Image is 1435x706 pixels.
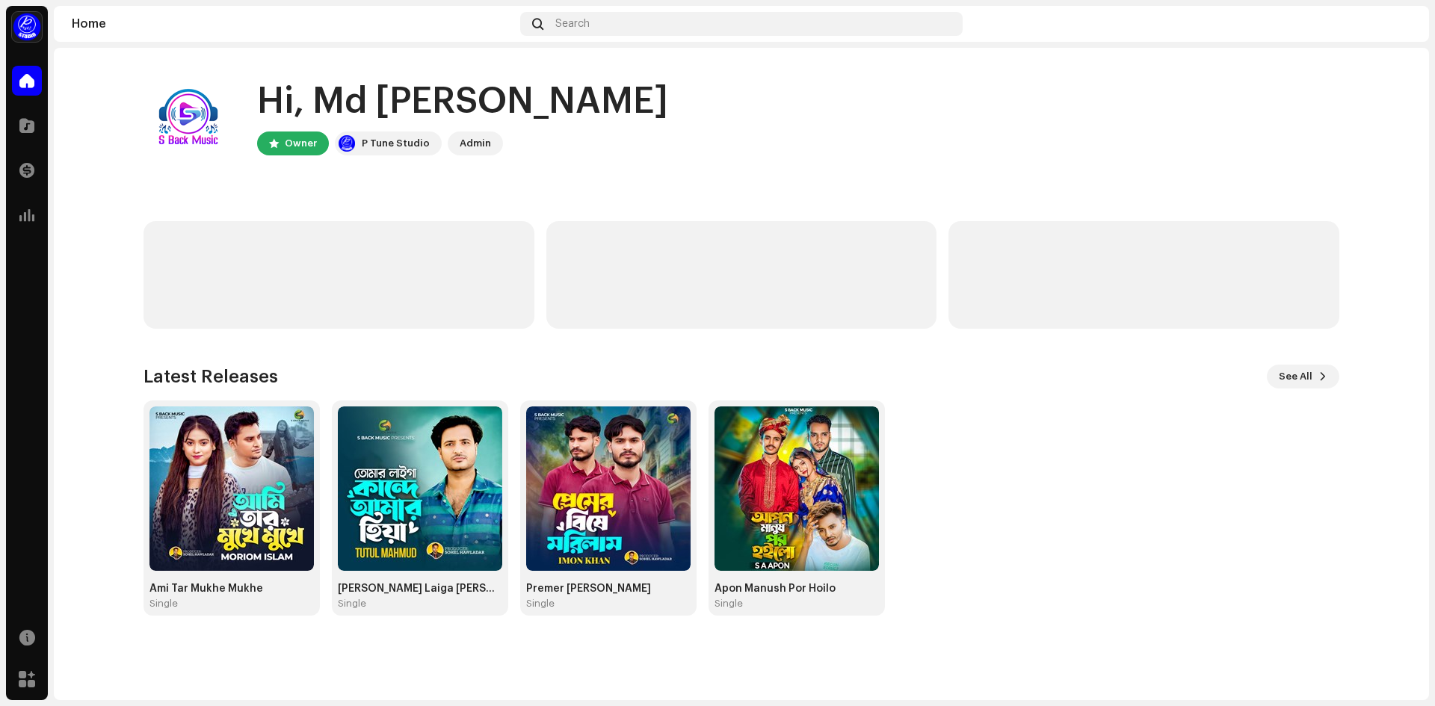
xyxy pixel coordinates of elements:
[143,72,233,161] img: cd6f73db-fdfe-4f2e-aca3-4df9ede21d03
[285,134,317,152] div: Owner
[257,78,668,126] div: Hi, Md [PERSON_NAME]
[1279,362,1312,391] span: See All
[338,583,502,595] div: [PERSON_NAME] Laiga [PERSON_NAME]
[1387,12,1411,36] img: cd6f73db-fdfe-4f2e-aca3-4df9ede21d03
[338,134,356,152] img: a1dd4b00-069a-4dd5-89ed-38fbdf7e908f
[338,598,366,610] div: Single
[362,134,430,152] div: P Tune Studio
[460,134,491,152] div: Admin
[12,12,42,42] img: a1dd4b00-069a-4dd5-89ed-38fbdf7e908f
[149,598,178,610] div: Single
[715,583,879,595] div: Apon Manush Por Hoilo
[715,406,879,571] img: b4be0c82-3d16-497e-96c0-b42eb3f0d72e
[143,365,278,388] h3: Latest Releases
[149,406,314,571] img: 89b77a46-9d7f-4112-9327-6177f67f6f41
[72,18,514,30] div: Home
[149,583,314,595] div: Ami Tar Mukhe Mukhe
[715,598,743,610] div: Single
[526,406,691,571] img: 8489b883-27b5-4853-a36d-ca83dd943db1
[526,598,555,610] div: Single
[338,406,502,571] img: 48285646-3c78-48b3-8dfb-340b11cb32ff
[1267,365,1339,388] button: See All
[555,18,590,30] span: Search
[526,583,691,595] div: Premer [PERSON_NAME]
